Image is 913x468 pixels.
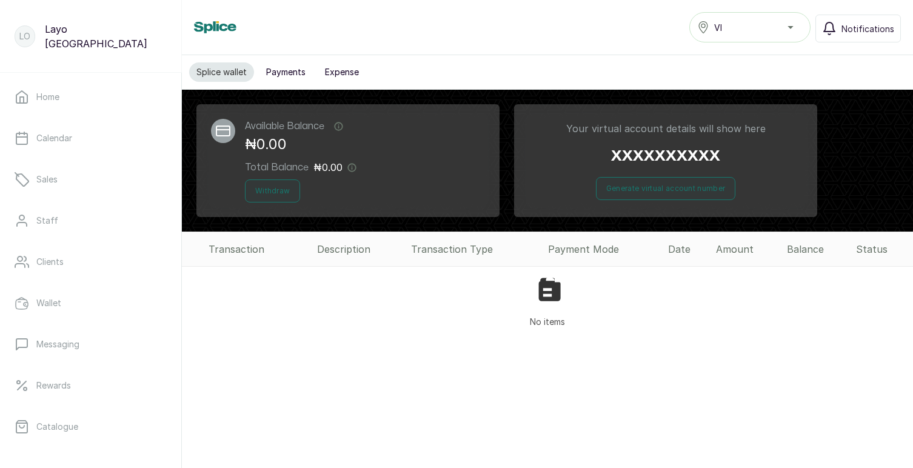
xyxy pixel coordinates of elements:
div: Description [317,242,401,256]
span: VI [714,21,722,34]
a: Calendar [10,121,172,155]
p: LO [19,30,30,42]
p: No items [530,315,565,328]
div: Balance [787,242,847,256]
a: Sales [10,162,172,196]
a: Clients [10,245,172,279]
p: Sales [36,173,58,186]
button: Expense [318,62,366,82]
p: ₦0.00 [313,160,343,175]
p: Calendar [36,132,72,144]
div: Payment Mode [548,242,659,256]
p: Messaging [36,338,79,350]
div: Amount [716,242,777,256]
p: Home [36,91,59,103]
button: Splice wallet [189,62,254,82]
p: Rewards [36,379,71,392]
a: Rewards [10,369,172,403]
div: Transaction [209,242,307,256]
button: Withdraw [245,179,300,202]
p: ₦0.00 [245,133,356,155]
button: Generate virtual account number [596,177,735,200]
div: Status [856,242,908,256]
button: Notifications [815,15,901,42]
h2: Available Balance [245,119,324,133]
p: Staff [36,215,58,227]
p: Wallet [36,297,61,309]
a: Staff [10,204,172,238]
h2: XXXXXXXXXX [611,145,720,167]
p: Your virtual account details will show here [566,121,766,136]
button: Payments [259,62,313,82]
p: Clients [36,256,64,268]
p: Catalogue [36,421,78,433]
span: Notifications [841,22,894,35]
p: Layo [GEOGRAPHIC_DATA] [45,22,167,51]
button: VI [689,12,811,42]
a: Home [10,80,172,114]
h2: Total Balance [245,160,309,175]
a: Wallet [10,286,172,320]
div: Date [668,242,706,256]
a: Catalogue [10,410,172,444]
a: Messaging [10,327,172,361]
div: Transaction Type [411,242,538,256]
